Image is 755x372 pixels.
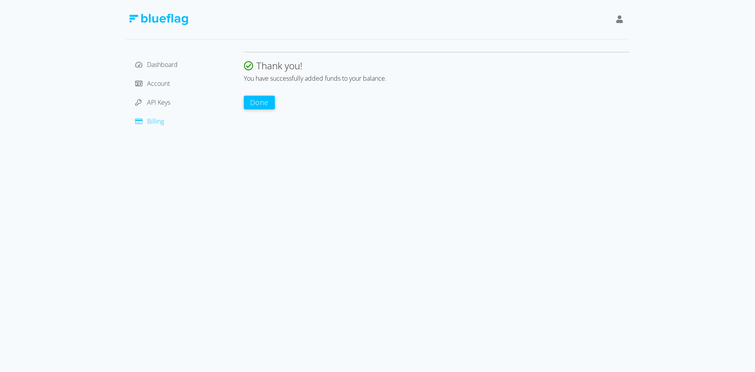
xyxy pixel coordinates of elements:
span: You have successfully added funds to your balance. [244,74,387,83]
a: Billing [135,117,164,126]
span: API Keys [147,98,170,107]
img: Blue Flag Logo [129,14,188,25]
a: API Keys [135,98,170,107]
button: Done [244,96,275,109]
span: Account [147,79,170,88]
a: Dashboard [135,60,178,69]
span: Billing [147,117,164,126]
a: Account [135,79,170,88]
span: Dashboard [147,60,178,69]
span: Thank you! [256,59,302,72]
